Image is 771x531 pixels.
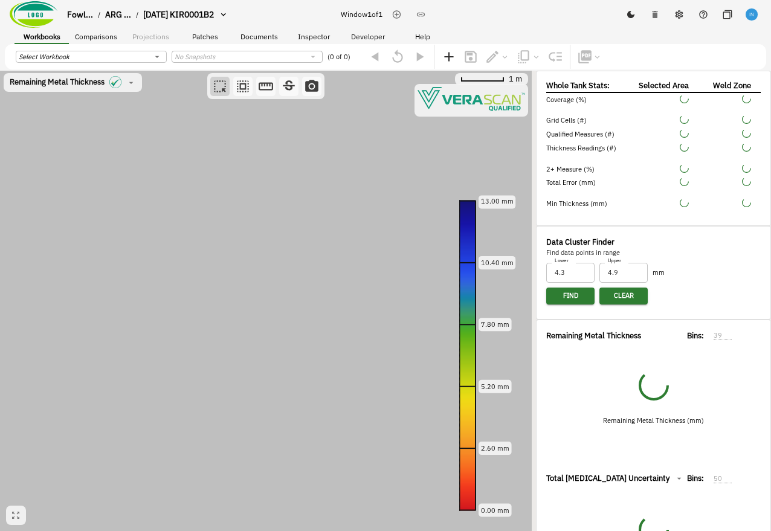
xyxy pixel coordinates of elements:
[481,320,509,329] text: 7.80 mm
[509,73,522,85] span: 1 m
[546,248,761,258] div: Find data points in range
[481,259,514,267] text: 10.40 mm
[105,9,131,20] span: ARG ...
[653,268,665,278] span: mm
[240,32,278,41] span: Documents
[546,199,607,208] span: Min Thickness (mm)
[109,76,121,88] img: icon in the dropdown
[563,290,578,301] span: Find
[327,52,350,62] span: (0 of 0)
[555,257,569,265] label: Lower
[546,330,641,342] span: Remaining Metal Thickness
[746,8,757,20] img: f6ffcea323530ad0f5eeb9c9447a59c5
[298,32,330,41] span: Inspector
[10,1,57,28] img: Company Logo
[608,257,621,265] label: Upper
[136,10,138,20] li: /
[19,53,69,61] i: Select Workbook
[603,416,704,426] span: Remaining Metal Thickness (mm)
[481,506,509,515] text: 0.00 mm
[546,237,615,247] span: Data Cluster Finder
[546,165,595,173] span: 2+ Measure (%)
[546,288,595,304] button: Find
[418,87,525,111] img: Verascope qualified watermark
[98,10,100,20] li: /
[75,32,117,41] span: Comparisons
[546,130,615,138] span: Qualified Measures (#)
[143,9,214,20] span: [DATE] KIR0001B2
[546,474,669,483] span: Total [MEDICAL_DATA] Uncertainty
[546,178,596,187] span: Total Error (mm)
[24,32,60,41] span: Workbooks
[546,116,587,124] span: Grid Cells (#)
[10,77,105,87] span: Remaining Metal Thickness
[341,9,382,20] span: Window 1 of 1
[192,32,218,41] span: Patches
[67,8,214,21] nav: breadcrumb
[175,53,215,61] i: No Snapshots
[687,472,704,484] span: Bins:
[614,290,634,301] span: Clear
[546,95,587,104] span: Coverage (%)
[713,80,751,91] span: Weld Zone
[351,32,385,41] span: Developer
[481,382,509,391] text: 5.20 mm
[546,80,610,91] span: Whole Tank Stats:
[481,197,514,205] text: 13.00 mm
[639,80,689,91] span: Selected Area
[67,9,93,20] span: Fowl...
[687,330,704,342] span: Bins:
[415,32,430,41] span: Help
[546,144,616,152] span: Thickness Readings (#)
[599,288,648,304] button: Clear
[481,444,509,452] text: 2.60 mm
[62,5,239,25] button: breadcrumb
